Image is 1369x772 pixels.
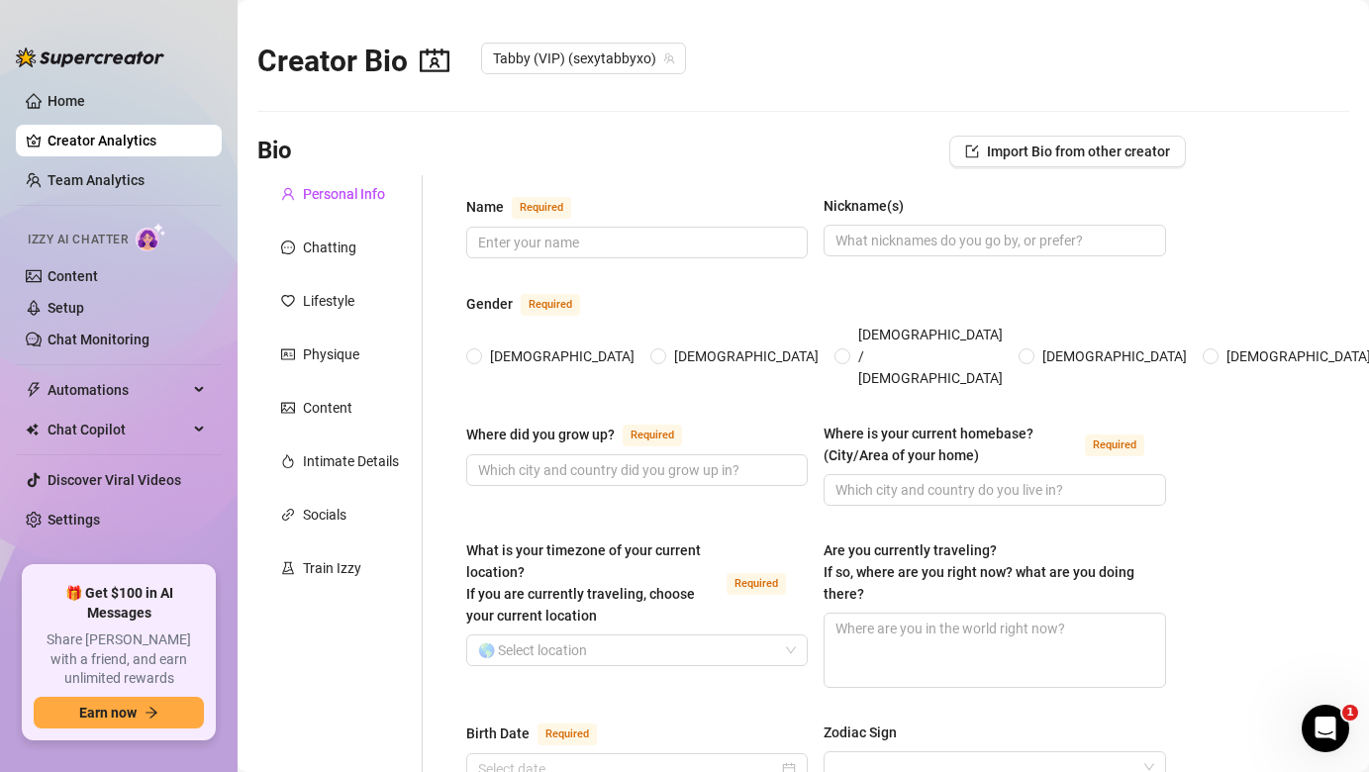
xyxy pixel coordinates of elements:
span: arrow-right [145,706,158,720]
div: Where is your current homebase? (City/Area of your home) [824,423,1076,466]
label: Name [466,195,593,219]
div: Gender [466,293,513,315]
span: Required [727,573,786,595]
label: Birth Date [466,722,619,745]
div: Name [466,196,504,218]
div: Train Izzy [303,557,361,579]
span: heart [281,294,295,308]
span: Required [1085,434,1144,456]
label: Nickname(s) [824,195,918,217]
span: Share [PERSON_NAME] with a friend, and earn unlimited rewards [34,630,204,689]
a: Content [48,268,98,284]
button: Earn nowarrow-right [34,697,204,728]
span: Are you currently traveling? If so, where are you right now? what are you doing there? [824,542,1134,602]
label: Where is your current homebase? (City/Area of your home) [824,423,1165,466]
span: [DEMOGRAPHIC_DATA] [666,345,827,367]
span: [DEMOGRAPHIC_DATA] [482,345,642,367]
label: Gender [466,292,602,316]
a: Team Analytics [48,172,145,188]
span: What is your timezone of your current location? If you are currently traveling, choose your curre... [466,542,701,624]
div: Physique [303,343,359,365]
span: Required [623,425,682,446]
span: contacts [420,46,449,75]
input: Where is your current homebase? (City/Area of your home) [835,479,1149,501]
span: experiment [281,561,295,575]
div: Where did you grow up? [466,424,615,445]
span: [DEMOGRAPHIC_DATA] [1034,345,1195,367]
span: link [281,508,295,522]
span: Chat Copilot [48,414,188,445]
span: Tabby (VIP) (sexytabbyxo) [493,44,674,73]
span: Automations [48,374,188,406]
h2: Creator Bio [257,43,449,80]
div: Socials [303,504,346,526]
span: 1 [1342,705,1358,721]
div: Lifestyle [303,290,354,312]
span: fire [281,454,295,468]
a: Discover Viral Videos [48,472,181,488]
input: Nickname(s) [835,230,1149,251]
input: Where did you grow up? [478,459,792,481]
div: Intimate Details [303,450,399,472]
h3: Bio [257,136,292,167]
span: [DEMOGRAPHIC_DATA] / [DEMOGRAPHIC_DATA] [850,324,1011,389]
span: 🎁 Get $100 in AI Messages [34,584,204,623]
img: AI Chatter [136,223,166,251]
span: Required [512,197,571,219]
button: Import Bio from other creator [949,136,1186,167]
a: Settings [48,512,100,528]
div: Nickname(s) [824,195,904,217]
div: Zodiac Sign [824,722,897,743]
span: message [281,241,295,254]
span: import [965,145,979,158]
label: Where did you grow up? [466,423,704,446]
span: Izzy AI Chatter [28,231,128,249]
span: picture [281,401,295,415]
div: Content [303,397,352,419]
a: Creator Analytics [48,125,206,156]
div: Birth Date [466,723,530,744]
span: Required [538,724,597,745]
img: logo-BBDzfeDw.svg [16,48,164,67]
span: thunderbolt [26,382,42,398]
div: Personal Info [303,183,385,205]
a: Home [48,93,85,109]
iframe: Intercom live chat [1302,705,1349,752]
span: Required [521,294,580,316]
span: idcard [281,347,295,361]
div: Chatting [303,237,356,258]
span: Earn now [79,705,137,721]
label: Zodiac Sign [824,722,911,743]
span: user [281,187,295,201]
a: Chat Monitoring [48,332,149,347]
span: team [663,52,675,64]
a: Setup [48,300,84,316]
input: Name [478,232,792,253]
span: Import Bio from other creator [987,144,1170,159]
img: Chat Copilot [26,423,39,436]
